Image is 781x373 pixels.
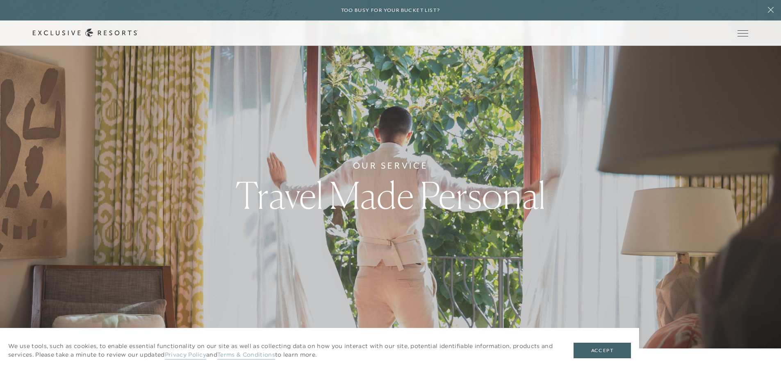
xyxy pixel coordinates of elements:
[574,343,631,358] button: Accept
[738,30,748,36] button: Open navigation
[217,351,275,359] a: Terms & Conditions
[353,159,428,172] h6: Our Service
[235,177,546,214] h1: Travel Made Personal
[341,7,440,14] h6: Too busy for your bucket list?
[165,351,206,359] a: Privacy Policy
[8,342,557,359] p: We use tools, such as cookies, to enable essential functionality on our site as well as collectin...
